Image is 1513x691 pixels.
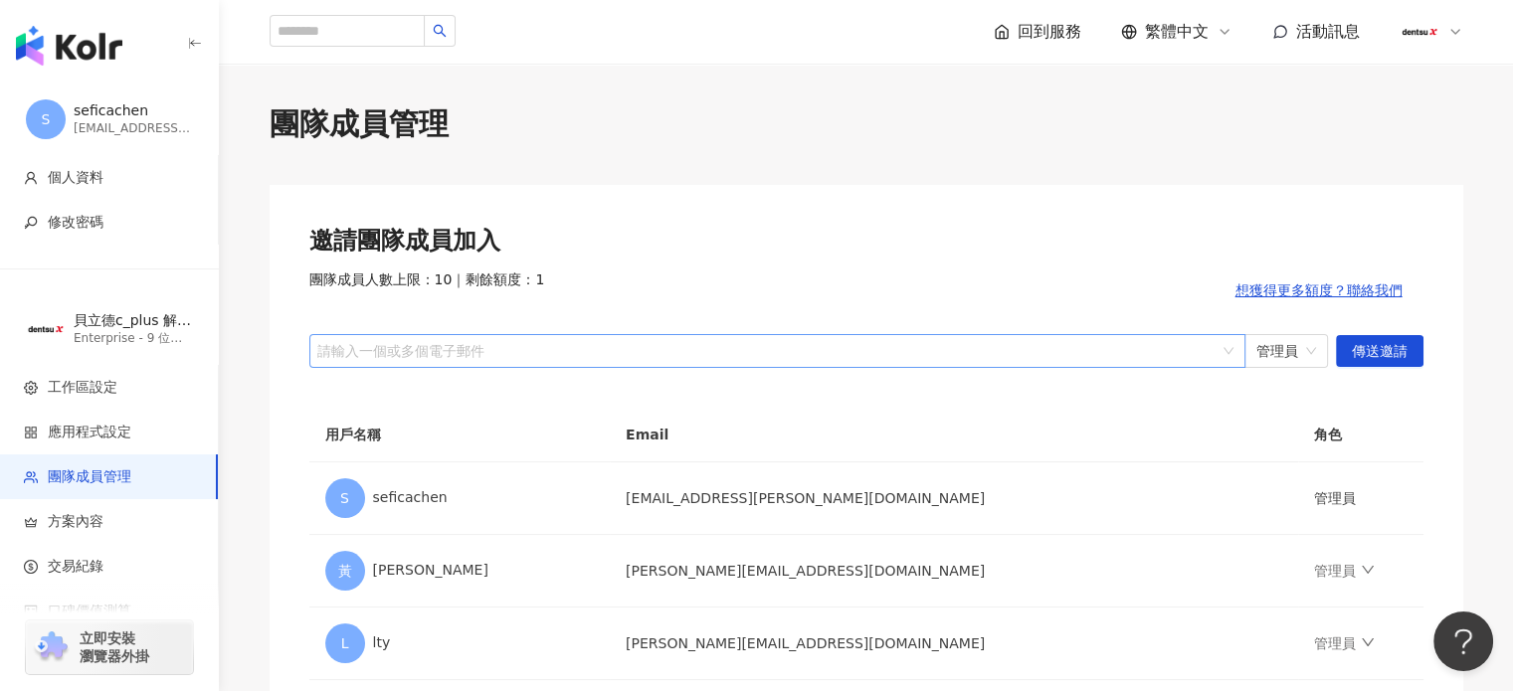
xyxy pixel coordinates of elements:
td: [EMAIL_ADDRESS][PERSON_NAME][DOMAIN_NAME] [610,462,1298,535]
span: appstore [24,426,38,439]
span: 傳送邀請 [1352,336,1408,368]
span: 管理員 [1256,335,1316,367]
div: 邀請團隊成員加入 [309,225,1423,259]
span: dollar [24,560,38,574]
span: 繁體中文 [1145,21,1209,43]
span: down [1361,635,1375,649]
span: 活動訊息 [1296,22,1360,41]
td: 管理員 [1298,462,1422,535]
th: Email [610,408,1298,462]
img: chrome extension [32,631,71,663]
span: 交易紀錄 [48,557,103,577]
iframe: Help Scout Beacon - Open [1433,611,1493,671]
span: down [1361,563,1375,577]
td: [PERSON_NAME][EMAIL_ADDRESS][DOMAIN_NAME] [610,607,1298,680]
span: 黃 [338,560,352,582]
button: 傳送邀請 [1336,335,1423,367]
div: seficachen [325,478,595,518]
a: chrome extension立即安裝 瀏覽器外掛 [26,620,193,674]
th: 用戶名稱 [309,408,611,462]
span: S [42,108,51,130]
div: Enterprise - 9 位成員 [74,330,193,347]
span: user [24,171,38,185]
a: 管理員 [1314,635,1374,651]
div: [EMAIL_ADDRESS][PERSON_NAME][DOMAIN_NAME] [74,120,193,137]
a: 管理員 [1314,563,1374,579]
button: 想獲得更多額度？聯絡我們 [1215,270,1423,310]
div: lty [325,623,595,663]
div: seficachen [74,101,193,121]
a: 回到服務 [994,21,1081,43]
span: L [341,632,349,654]
span: search [433,24,447,38]
img: 180x180px_JPG.jpg [27,310,65,348]
span: S [340,487,349,509]
div: [PERSON_NAME] [325,551,595,591]
img: logo [16,26,122,66]
span: 工作區設定 [48,378,117,398]
span: 團隊成員人數上限：10 ｜ 剩餘額度：1 [309,270,545,310]
span: 方案內容 [48,512,103,532]
img: 180x180px_JPG.jpg [1401,13,1438,51]
th: 角色 [1298,408,1422,462]
span: 應用程式設定 [48,423,131,442]
span: 想獲得更多額度？聯絡我們 [1235,282,1403,298]
span: 修改密碼 [48,213,103,233]
span: 個人資料 [48,168,103,188]
div: 團隊成員管理 [270,103,1463,145]
td: [PERSON_NAME][EMAIL_ADDRESS][DOMAIN_NAME] [610,535,1298,607]
span: 立即安裝 瀏覽器外掛 [80,629,149,665]
span: 團隊成員管理 [48,467,131,487]
span: 回到服務 [1018,21,1081,43]
span: key [24,216,38,230]
div: 貝立德c_plus 解鎖方案 [74,311,193,331]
